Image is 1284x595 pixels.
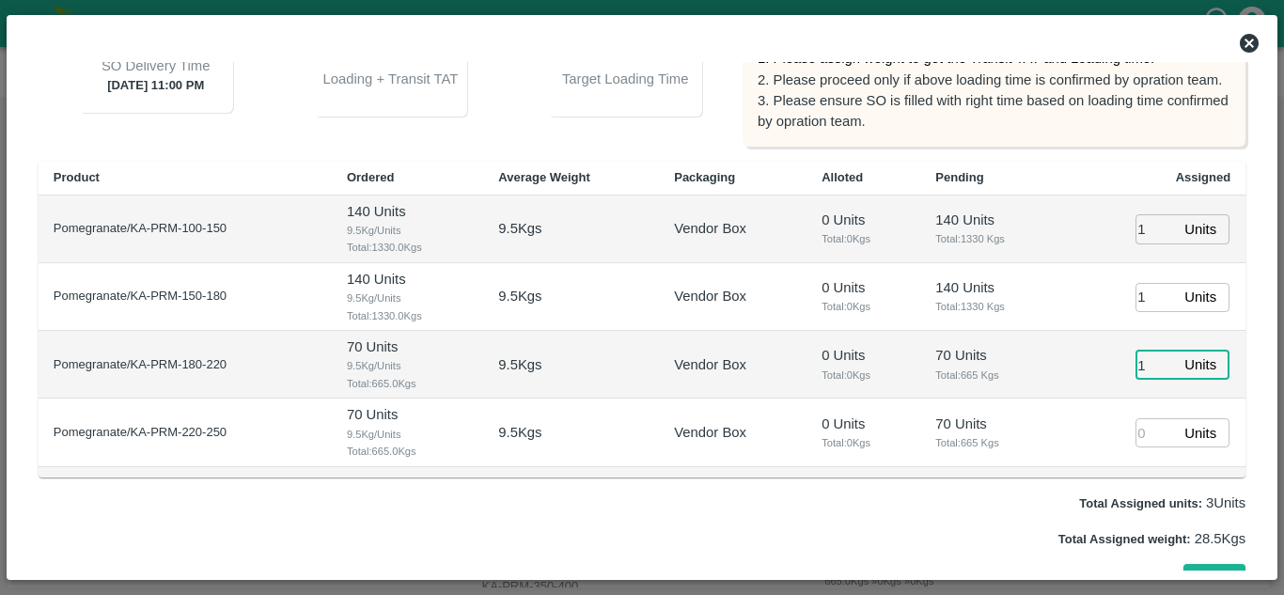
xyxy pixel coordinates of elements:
p: 140 Units [935,277,1048,298]
td: Pomegranate/KA-PRM-100-150 [39,196,332,263]
label: Total Assigned weight: [1058,532,1191,546]
span: Total: 1330.0 Kgs [347,307,468,324]
span: 9.5 Kg/Units [347,290,468,306]
input: 0 [1135,418,1177,447]
b: Assigned [1176,170,1231,184]
p: 140 Units [935,210,1048,230]
input: 0 [1135,283,1177,312]
span: Total: 665.0 Kgs [347,375,468,392]
span: Total: 0 Kgs [822,298,905,315]
td: Pomegranate/KA-PRM-220-250 [39,399,332,466]
p: Units [1184,287,1216,307]
input: 0 [1135,351,1177,380]
b: Product [54,170,100,184]
span: Total: 1330 Kgs [935,230,1048,247]
input: 0 [1135,214,1177,243]
p: 0 Units [822,414,905,434]
p: Loading + Transit TAT [322,69,458,89]
span: 9.5 Kg/Units [347,222,468,239]
p: 60 Units [347,473,468,493]
p: 9.5 Kgs [498,218,541,239]
p: Units [1184,423,1216,444]
p: Target Loading Time [562,69,689,89]
span: 9.5 Kg/Units [347,357,468,374]
td: Pomegranate/KA-PRM-150-180 [39,263,332,331]
span: 9.5 Kg/Units [347,426,468,443]
p: 70 Units [347,337,468,357]
p: 9.5 Kgs [498,422,541,443]
b: Pending [935,170,983,184]
p: 9.5 Kgs [498,286,541,306]
b: Alloted [822,170,863,184]
p: Vendor Box [674,286,746,306]
p: 70 Units [935,345,1048,366]
b: Packaging [674,170,735,184]
b: Ordered [347,170,395,184]
td: Pomegranate/KA-PRM-250-300 [39,467,332,535]
span: Total: 0 Kgs [822,367,905,384]
p: 70 Units [935,414,1048,434]
p: 3 Units [1079,493,1245,513]
p: 0 Units [822,345,905,366]
span: Total: 0 Kgs [822,434,905,451]
p: 28.5 Kgs [1058,528,1245,549]
span: Total: 665.0 Kgs [347,443,468,460]
p: SO Delivery Time [102,55,210,76]
p: 3. Please ensure SO is filled with right time based on loading time confirmed by opration team. [758,90,1230,133]
span: Total: 1330 Kgs [935,298,1048,315]
b: Average Weight [498,170,590,184]
p: 140 Units [347,201,468,222]
td: Pomegranate/KA-PRM-180-220 [39,331,332,399]
div: [DATE] 11:00 PM [79,38,233,113]
p: 140 Units [347,269,468,290]
p: Vendor Box [674,218,746,239]
p: 2. Please proceed only if above loading time is confirmed by opration team. [758,70,1230,90]
p: 0 Units [822,210,905,230]
p: Vendor Box [674,422,746,443]
p: 0 Units [822,277,905,298]
p: Vendor Box [674,354,746,375]
p: Units [1184,354,1216,375]
span: Total: 665 Kgs [935,367,1048,384]
p: 70 Units [347,404,468,425]
p: Units [1184,219,1216,240]
label: Total Assigned units: [1079,496,1202,510]
span: Total: 665 Kgs [935,434,1048,451]
p: 9.5 Kgs [498,354,541,375]
span: Total: 1330.0 Kgs [347,239,468,256]
span: Total: 0 Kgs [822,230,905,247]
